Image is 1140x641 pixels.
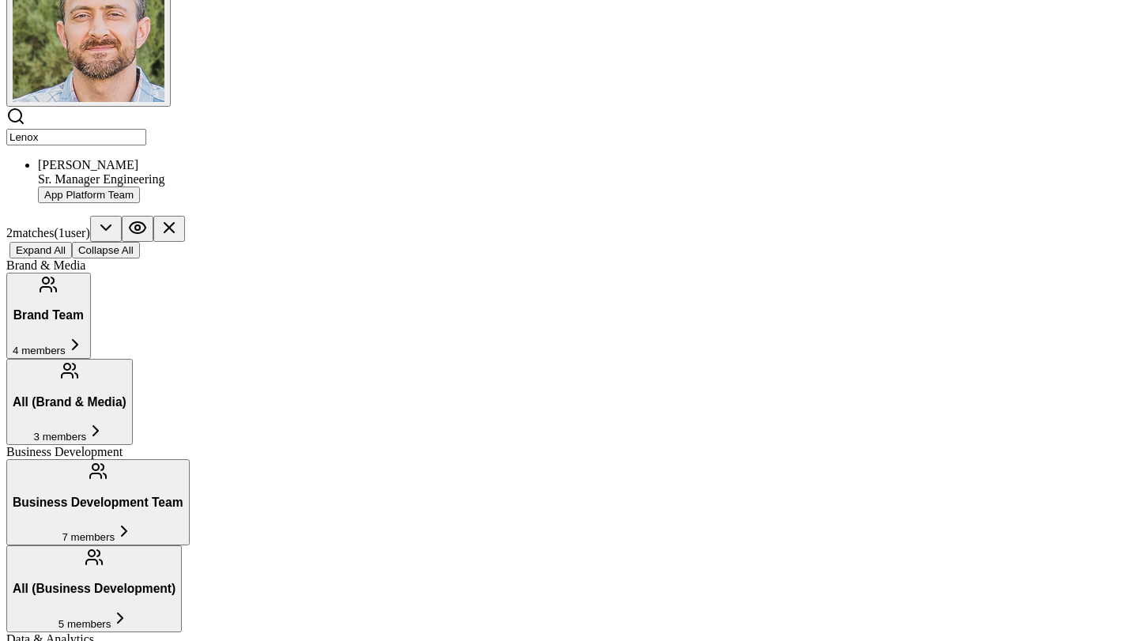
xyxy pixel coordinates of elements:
span: 2 match es ( 1 user ) [6,226,90,239]
span: Business Development [6,445,123,458]
h3: All (Brand & Media) [13,395,126,409]
h3: All (Business Development) [13,582,176,596]
div: [PERSON_NAME] [38,158,1134,172]
span: 7 members [62,531,115,543]
button: All (Brand & Media)3 members [6,359,133,445]
span: Brand & Media [6,258,85,272]
button: Business Development Team7 members [6,459,190,545]
button: Scroll to next match [90,216,122,242]
input: Search by name, team, specialty, or title... [6,129,146,145]
h3: Business Development Team [13,496,183,510]
h3: Brand Team [13,308,85,322]
button: Collapse All [72,242,140,258]
button: Clear search [153,216,185,242]
span: 5 members [59,618,111,630]
button: All (Business Development)5 members [6,545,182,632]
span: 3 members [34,431,87,443]
button: Brand Team4 members [6,273,91,359]
button: Hide teams without matches [122,216,153,242]
span: 4 members [13,345,66,356]
button: Expand All [9,242,72,258]
button: App Platform Team [38,187,140,203]
div: Sr. Manager Engineering [38,172,1134,187]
